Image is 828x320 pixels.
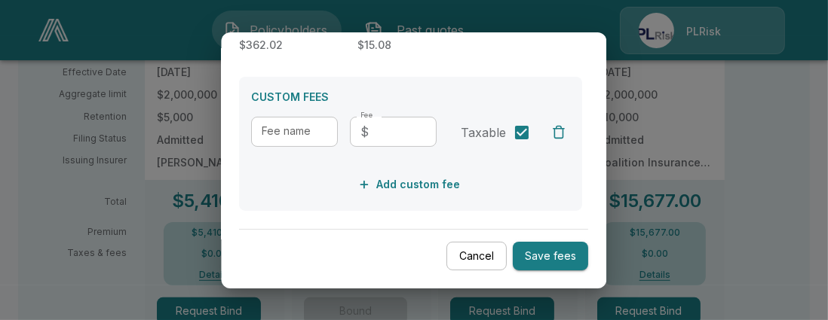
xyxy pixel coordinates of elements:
label: Fee [361,110,374,120]
p: CUSTOM FEES [252,89,571,105]
button: Add custom fee [356,171,467,199]
p: $362.02 [240,37,346,53]
p: $ [361,123,370,141]
p: $15.08 [358,37,465,53]
button: Cancel [447,242,508,271]
button: Save fees [514,242,589,271]
span: Taxable [462,123,507,142]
